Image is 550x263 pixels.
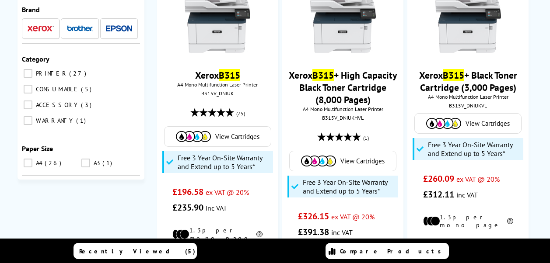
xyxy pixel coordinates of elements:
[24,116,32,125] input: WARRANTY 1
[312,69,334,81] mark: B315
[331,228,353,237] span: inc VAT
[81,85,94,93] span: 5
[24,159,32,167] input: A4 26
[287,106,399,112] span: A4 Mono Multifunction Laser Printer
[172,186,203,197] span: £196.58
[76,117,88,125] span: 1
[294,156,392,166] a: View Cartridges
[172,202,203,213] span: £235.90
[91,159,102,167] span: A3
[195,69,240,81] a: XeroxB315
[81,101,94,109] span: 3
[236,105,245,122] span: (75)
[206,204,227,212] span: inc VAT
[161,81,274,88] span: A4 Mono Multifunction Laser Printer
[466,119,510,128] span: View Cartridges
[419,118,517,129] a: View Cartridges
[24,100,32,109] input: ACCESSORY 3
[298,211,329,222] span: £326.15
[423,189,454,200] span: £312.11
[164,90,272,97] div: B315V_DNIUK
[219,69,240,81] mark: B315
[176,131,211,142] img: Cartridges
[289,114,397,121] div: B315V_DNIUKHVL
[102,159,114,167] span: 1
[22,5,40,14] span: Brand
[79,247,196,255] span: Recently Viewed (5)
[303,178,396,195] span: Free 3 Year On-Site Warranty and Extend up to 5 Years*
[34,69,68,77] span: PRINTER
[24,69,32,78] input: PRINTER 27
[419,69,517,93] a: XeroxB315+ Black Toner Cartridge (3,000 Pages)
[340,157,385,165] span: View Cartridges
[443,69,464,81] mark: B315
[22,144,53,153] span: Paper Size
[289,69,397,106] a: XeroxB315+ High Capacity Black Toner Cartridge (8,000 Pages)
[24,85,32,93] input: CONSUMABLE 5
[28,25,54,31] img: Xerox
[67,25,93,31] img: Brother
[301,156,336,166] img: Cartridges
[426,118,461,129] img: Cartridges
[215,132,259,141] span: View Cartridges
[34,85,80,93] span: CONSUMABLE
[456,175,500,183] span: ex VAT @ 20%
[298,226,329,238] span: £391.38
[428,140,521,158] span: Free 3 Year On-Site Warranty and Extend up to 5 Years*
[34,159,44,167] span: A4
[423,213,513,229] li: 1.3p per mono page
[178,153,270,171] span: Free 3 Year On-Site Warranty and Extend up to 5 Years*
[414,102,522,109] div: B315V_DNIUKVL
[331,212,375,221] span: ex VAT @ 20%
[326,243,449,259] a: Compare Products
[206,188,249,197] span: ex VAT @ 20%
[169,131,266,142] a: View Cartridges
[172,226,263,242] li: 1.3p per mono page
[106,25,132,32] img: Epson
[45,159,63,167] span: 26
[412,235,524,260] div: modal_delivery
[340,247,446,255] span: Compare Products
[81,159,90,167] input: A3 1
[456,190,478,199] span: inc VAT
[423,173,454,184] span: £260.09
[412,93,524,100] span: A4 Mono Multifunction Laser Printer
[363,130,369,146] span: (1)
[34,101,80,109] span: ACCESSORY
[22,55,49,63] span: Category
[34,117,75,125] span: WARRANTY
[69,69,88,77] span: 27
[74,243,197,259] a: Recently Viewed (5)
